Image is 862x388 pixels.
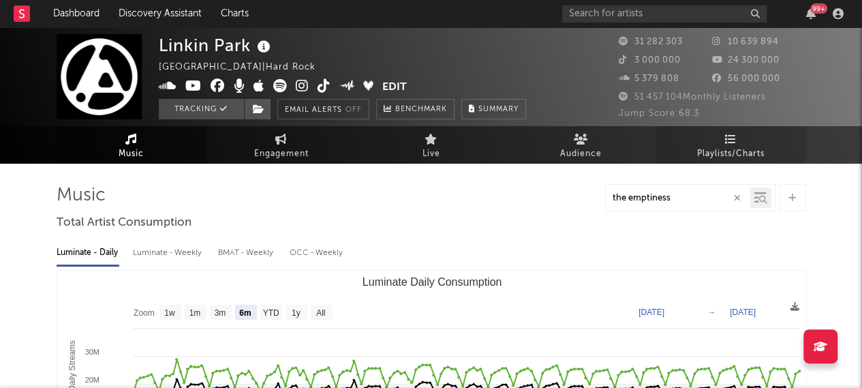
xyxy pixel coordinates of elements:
[189,308,200,318] text: 1m
[712,74,780,83] span: 56 000 000
[159,99,244,119] button: Tracking
[362,276,502,288] text: Luminate Daily Consumption
[316,308,325,318] text: All
[291,308,300,318] text: 1y
[376,99,455,119] a: Benchmark
[134,308,155,318] text: Zoom
[57,215,191,231] span: Total Artist Consumption
[712,38,779,46] span: 10 639 894
[262,308,279,318] text: YTD
[119,146,144,162] span: Music
[345,106,362,114] em: Off
[159,59,331,76] div: [GEOGRAPHIC_DATA] | Hard Rock
[810,3,827,14] div: 99 +
[478,106,519,113] span: Summary
[277,99,369,119] button: Email AlertsOff
[239,308,251,318] text: 6m
[619,38,683,46] span: 31 282 303
[382,79,407,96] button: Edit
[606,193,750,204] input: Search by song name or URL
[619,56,681,65] span: 3 000 000
[133,241,204,265] div: Luminate - Weekly
[218,241,276,265] div: BMAT - Weekly
[159,34,274,57] div: Linkin Park
[707,308,715,317] text: →
[84,376,99,384] text: 20M
[506,126,656,164] a: Audience
[697,146,765,162] span: Playlists/Charts
[619,109,699,118] span: Jump Score: 68.3
[619,93,766,102] span: 51 457 104 Monthly Listeners
[84,348,99,356] text: 30M
[356,126,506,164] a: Live
[57,241,119,265] div: Luminate - Daily
[164,308,175,318] text: 1w
[290,241,344,265] div: OCC - Weekly
[206,126,356,164] a: Engagement
[712,56,780,65] span: 24 300 000
[422,146,440,162] span: Live
[395,102,447,118] span: Benchmark
[254,146,309,162] span: Engagement
[461,99,526,119] button: Summary
[638,308,664,317] text: [DATE]
[806,8,816,19] button: 99+
[656,126,806,164] a: Playlists/Charts
[619,74,679,83] span: 5 379 808
[562,5,767,23] input: Search for artists
[214,308,226,318] text: 3m
[730,308,756,317] text: [DATE]
[57,126,206,164] a: Music
[560,146,602,162] span: Audience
